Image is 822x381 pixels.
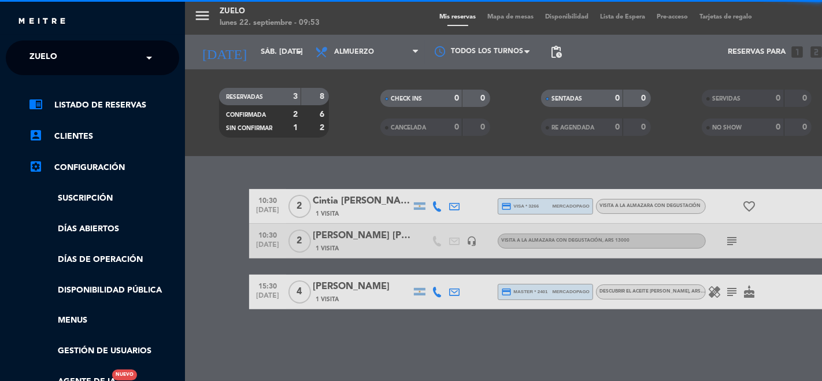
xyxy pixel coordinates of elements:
[29,314,179,327] a: Menus
[29,128,43,142] i: account_box
[29,160,43,173] i: settings_applications
[29,192,179,205] a: Suscripción
[29,130,179,143] a: account_boxClientes
[29,97,43,111] i: chrome_reader_mode
[29,98,179,112] a: chrome_reader_modeListado de Reservas
[29,46,57,70] span: Zuelo
[29,284,179,297] a: Disponibilidad pública
[112,369,137,380] div: Nuevo
[29,223,179,236] a: Días abiertos
[17,17,66,26] img: MEITRE
[29,345,179,358] a: Gestión de usuarios
[29,161,179,175] a: Configuración
[29,253,179,267] a: Días de Operación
